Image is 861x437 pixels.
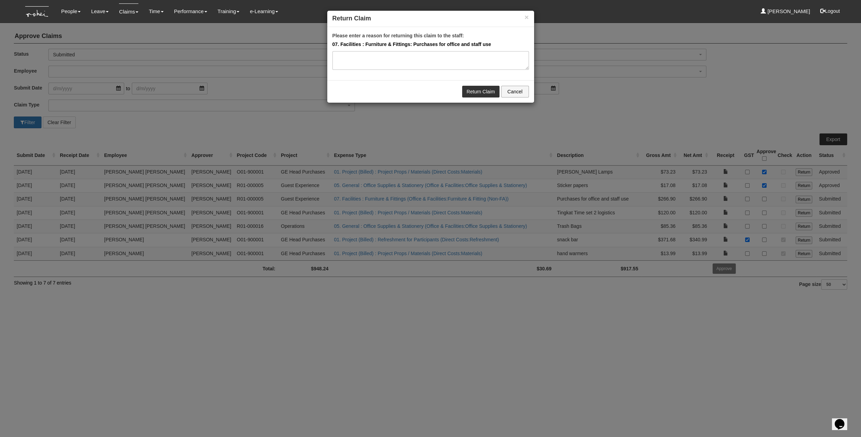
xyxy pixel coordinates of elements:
button: Cancel [501,86,529,97]
iframe: chat widget [832,409,854,430]
strong: 07. Facilities : Furniture & Fittings: Purchases for office and staff use [332,41,491,47]
a: Return Claim [462,86,500,97]
label: Please enter a reason for returning this claim to the staff: [332,32,464,39]
button: × [524,13,529,21]
h4: Return Claim [332,14,529,23]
